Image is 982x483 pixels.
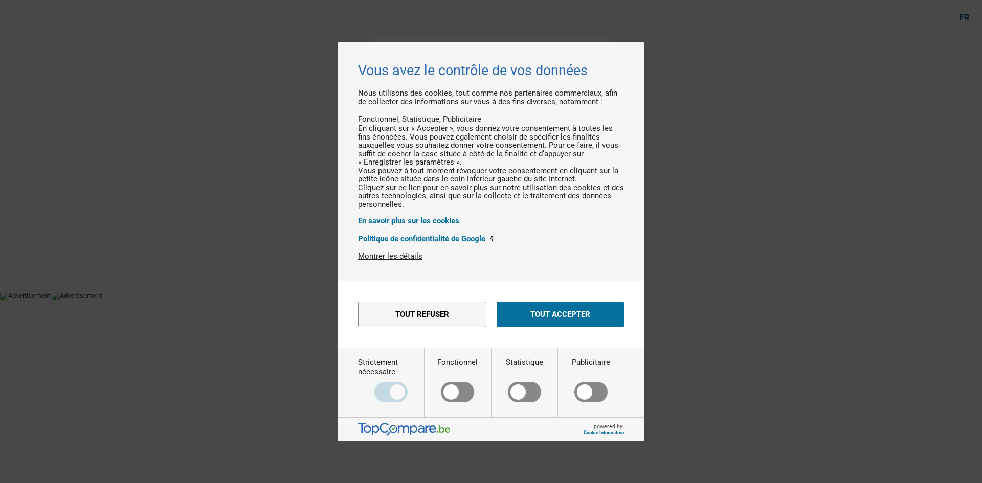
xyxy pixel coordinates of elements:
span: powered by: [584,423,624,435]
div: Nous utilisons des cookies, tout comme nos partenaires commerciaux, afin de collecter des informa... [358,89,624,251]
h2: Vous avez le contrôle de vos données [358,62,624,79]
a: En savoir plus sur les cookies [358,216,624,225]
button: Montrer les détails [358,251,422,261]
li: Publicitaire [443,114,481,124]
div: menu [338,281,644,348]
button: Tout accepter [497,302,624,327]
a: Cookie Information [584,430,624,435]
label: Statistique [506,358,543,403]
img: logo [358,423,450,436]
a: Politique de confidentialité de Google [358,234,624,243]
li: Statistique [402,114,443,124]
label: Fonctionnel [437,358,478,403]
label: Strictement nécessaire [358,358,424,403]
button: Tout refuser [358,302,486,327]
li: Fonctionnel [358,114,402,124]
label: Publicitaire [572,358,610,403]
